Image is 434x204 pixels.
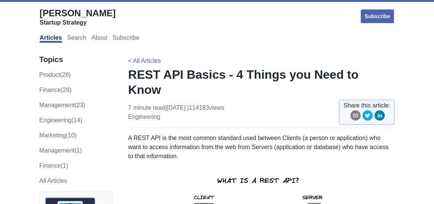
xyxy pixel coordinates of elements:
[128,103,224,121] p: 7 minute read | [DATE]
[39,55,112,64] h3: Topics
[374,110,385,123] button: linkedin
[39,178,67,184] a: All Articles
[343,101,390,110] span: Share this article:
[39,87,71,93] a: finance(28)
[92,34,108,43] a: About
[39,117,82,123] a: engineering(14)
[39,147,82,154] a: Management(1)
[39,132,77,139] a: marketing(10)
[39,72,71,78] a: product(28)
[362,110,373,123] button: twitter
[40,34,62,43] a: Articles
[350,110,361,123] button: email
[40,8,115,26] a: [PERSON_NAME]Startup Strategy
[39,102,85,108] a: management(23)
[39,162,68,169] a: Finance(1)
[112,34,139,43] a: Subscribe
[187,104,224,111] span: | 114183 views
[128,67,395,97] h1: REST API Basics - 4 Things you Need to Know
[128,114,160,120] a: engineering
[360,9,395,24] a: Subscribe
[67,34,86,43] a: Search
[128,134,395,161] p: A REST API is the most common standard used between Clients (a person or application) who want to...
[40,8,115,18] span: [PERSON_NAME]
[128,58,161,64] a: < All Articles
[40,19,115,26] div: Startup Strategy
